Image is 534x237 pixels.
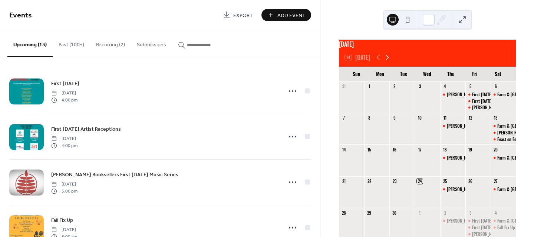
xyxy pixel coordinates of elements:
[497,224,515,231] div: Fall Fix Up
[417,84,422,89] div: 3
[493,210,498,216] div: 4
[465,98,491,104] div: First Friday
[217,9,258,21] a: Export
[465,224,491,231] div: First Friday
[341,178,347,184] div: 21
[51,170,178,179] a: [PERSON_NAME] Booksellers First [DATE] Music Series
[491,136,516,143] div: Feast on Fe
[366,115,372,121] div: 8
[442,147,448,152] div: 18
[51,125,121,133] a: First [DATE] Artist Receptions
[472,224,492,231] div: First [DATE]
[51,90,78,97] span: [DATE]
[440,155,465,161] div: Barolo Grille Dinner for Two
[486,67,510,81] div: Sat
[51,126,121,133] span: First [DATE] Artist Receptions
[439,67,463,81] div: Thu
[366,84,372,89] div: 1
[341,210,347,216] div: 28
[491,218,516,224] div: Farm & Art Market Downtown
[447,218,501,224] div: [PERSON_NAME] Dinner for Two
[9,8,32,23] span: Events
[392,115,397,121] div: 9
[341,115,347,121] div: 7
[468,115,473,121] div: 12
[366,147,372,152] div: 15
[261,9,311,21] button: Add Event
[417,115,422,121] div: 10
[491,186,516,193] div: Farm & Art Market Downtown
[440,91,465,98] div: Barolo Grille Dinner for Two
[442,178,448,184] div: 25
[465,218,491,224] div: First Friday Artist Receptions
[90,30,131,56] button: Recurring (2)
[345,67,369,81] div: Sun
[447,186,501,193] div: [PERSON_NAME] Dinner for Two
[447,155,501,161] div: [PERSON_NAME] Dinner for Two
[51,142,78,149] span: 4:00 pm
[53,30,90,56] button: Past (100+)
[392,84,397,89] div: 2
[417,210,422,216] div: 1
[51,188,78,194] span: 5:00 pm
[472,218,523,224] div: First [DATE] Artist Receptions
[491,224,516,231] div: Fall Fix Up
[442,210,448,216] div: 2
[51,227,77,233] span: [DATE]
[463,67,487,81] div: Fri
[497,136,516,143] div: Feast on Fe
[51,80,79,88] span: First [DATE]
[277,11,306,19] span: Add Event
[493,147,498,152] div: 20
[366,210,372,216] div: 29
[465,91,491,98] div: First Friday Art Receptions
[51,216,73,224] a: Fall Fix Up
[51,97,78,103] span: 4:00 pm
[51,136,78,142] span: [DATE]
[131,30,172,56] button: Submissions
[51,79,79,88] a: First [DATE]
[416,67,439,81] div: Wed
[366,178,372,184] div: 22
[233,11,253,19] span: Export
[440,186,465,193] div: Barolo Grille Dinner for Two
[472,91,519,98] div: First [DATE] Art Receptions
[465,104,491,111] div: Redfern Booksellers First Friday Music Series
[7,30,53,57] button: Upcoming (13)
[447,91,501,98] div: [PERSON_NAME] Dinner for Two
[442,84,448,89] div: 4
[491,123,516,129] div: Farm & Art Market Downtown
[468,178,473,184] div: 26
[468,210,473,216] div: 3
[417,147,422,152] div: 17
[51,181,78,188] span: [DATE]
[392,210,397,216] div: 30
[493,84,498,89] div: 6
[493,178,498,184] div: 27
[392,147,397,152] div: 16
[369,67,392,81] div: Mon
[440,123,465,129] div: Barolo Grille Dinner for Two
[491,130,516,136] div: Redfern Booksellers Contemporary Issues Book Club
[339,40,516,49] div: [DATE]
[491,91,516,98] div: Farm & Art Market Downtown
[440,218,465,224] div: Barolo Grille Dinner for Two
[468,147,473,152] div: 19
[392,178,397,184] div: 23
[392,67,416,81] div: Tue
[493,115,498,121] div: 13
[472,98,492,104] div: First [DATE]
[51,217,73,224] span: Fall Fix Up
[468,84,473,89] div: 5
[341,84,347,89] div: 31
[417,178,422,184] div: 24
[447,123,501,129] div: [PERSON_NAME] Dinner for Two
[442,115,448,121] div: 11
[341,147,347,152] div: 14
[491,155,516,161] div: Farm & Art Market Downtown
